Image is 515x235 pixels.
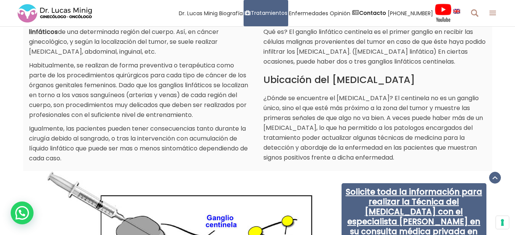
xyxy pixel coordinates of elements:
[29,124,252,163] p: Igualmente, las pacientes pueden tener consecuencias tanto durante la cirugía debido al sangrado,...
[29,17,252,57] p: La significa la de todos los de una determinada región del cuerpo. Así, en cáncer ginecológico, y...
[330,9,350,18] span: Opinión
[263,17,486,67] p: Frecuentemente llegan pacientes con la pregunta ¿[MEDICAL_DATA], Qué es? El ganglio linfático cen...
[435,3,452,22] img: Videos Youtube Ginecología
[359,9,386,17] strong: Contacto
[453,9,460,13] img: language english
[29,61,252,120] p: Habitualmente, se realizan de forma preventiva o terapéutica como parte de los procedimientos qui...
[496,216,509,229] button: Sus preferencias de consentimiento para tecnologías de seguimiento
[11,201,34,224] div: WhatsApp contact
[251,9,287,18] span: Tratamientos
[388,9,433,18] span: [PHONE_NUMBER]
[263,93,486,163] p: ¿Dónde se encuentre el [MEDICAL_DATA]? El centinela no es un ganglio único, sino el que esté más ...
[263,74,486,86] h2: Ubicación del [MEDICAL_DATA]
[219,9,243,18] span: Biografía
[289,9,328,18] span: Enfermedades
[179,9,218,18] span: Dr. Lucas Minig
